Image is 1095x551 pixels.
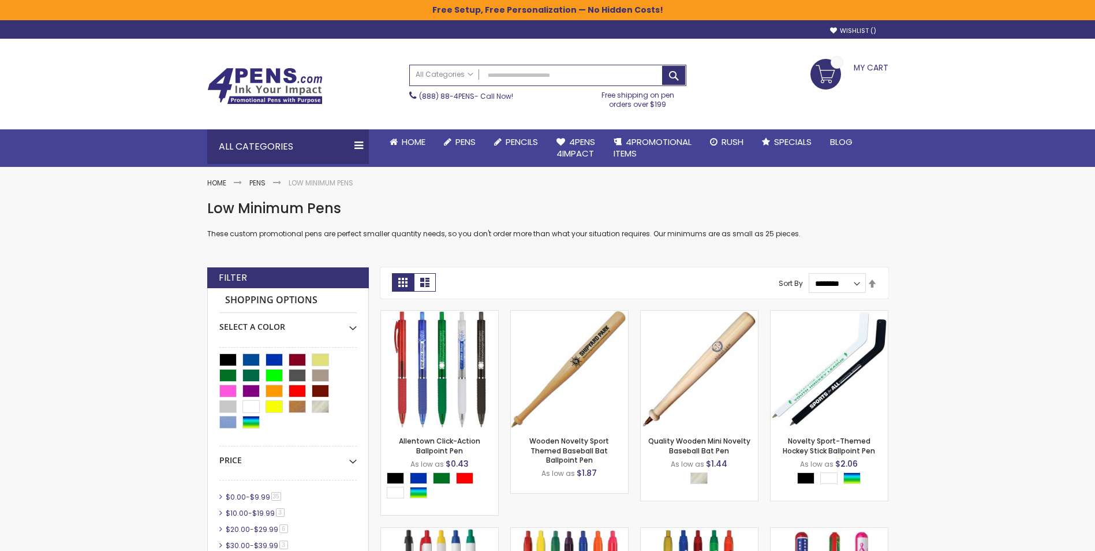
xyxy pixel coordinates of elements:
[410,459,444,469] span: As low as
[604,129,701,167] a: 4PROMOTIONALITEMS
[821,129,862,155] a: Blog
[402,136,425,148] span: Home
[771,527,888,537] a: Inspirations Jumbo Twist-Action Pen - Pre-Decorated Cap
[455,136,476,148] span: Pens
[387,472,404,484] div: Black
[387,472,498,501] div: Select A Color
[556,136,595,159] span: 4Pens 4impact
[722,136,743,148] span: Rush
[289,178,353,188] strong: Low Minimum Pens
[797,472,814,484] div: Black
[511,527,628,537] a: Monarch-T Translucent Wide Click Ballpoint Pen
[387,487,404,498] div: White
[279,541,288,549] span: 3
[830,27,876,35] a: Wishlist
[279,524,288,533] span: 6
[219,446,357,466] div: Price
[753,129,821,155] a: Specials
[416,70,473,79] span: All Categories
[250,492,270,502] span: $9.99
[226,524,250,534] span: $20.00
[399,436,480,455] a: Allentown Click-Action Ballpoint Pen
[223,541,292,550] a: $30.00-$39.993
[529,436,609,464] a: Wooden Novelty Sport Themed Baseball Bat Ballpoint Pen
[641,310,758,320] a: Quality Wooden Mini Novelty Baseball Bat Pen
[830,136,853,148] span: Blog
[614,136,692,159] span: 4PROMOTIONAL ITEMS
[392,273,414,292] strong: Grid
[207,129,369,164] div: All Categories
[690,472,713,487] div: Select A Color
[433,472,450,484] div: Green
[381,311,498,428] img: Allentown Click-Action Ballpoint Pen
[410,65,479,84] a: All Categories
[690,472,708,484] div: Natural Wood
[589,86,686,109] div: Free shipping on pen orders over $199
[774,136,812,148] span: Specials
[511,310,628,320] a: Wooden Novelty Sport Themed Baseball Bat Ballpoint Pen
[835,458,858,470] span: $2.06
[419,91,474,101] a: (888) 88-4PENS
[435,129,485,155] a: Pens
[223,524,292,534] a: $20.00-$29.996
[207,199,888,218] h1: Low Minimum Pens
[207,68,323,105] img: 4Pens Custom Pens and Promotional Products
[226,492,246,502] span: $0.00
[779,278,803,288] label: Sort By
[380,129,435,155] a: Home
[252,508,275,518] span: $19.99
[641,311,758,428] img: Quality Wooden Mini Novelty Baseball Bat Pen
[223,492,285,502] a: $0.00-$9.9935
[641,527,758,537] a: Monarch-TG Translucent Grip Wide Click Ballpoint Pen
[541,468,575,478] span: As low as
[254,541,278,550] span: $39.99
[410,472,427,484] div: Blue
[223,508,289,518] a: $10.00-$19.993
[207,199,888,239] div: These custom promotional pens are perfect smaller quantity needs, so you don't order more than wh...
[511,311,628,428] img: Wooden Novelty Sport Themed Baseball Bat Ballpoint Pen
[648,436,750,455] a: Quality Wooden Mini Novelty Baseball Bat Pen
[226,541,250,550] span: $30.00
[456,472,473,484] div: Red
[577,467,597,479] span: $1.87
[706,458,727,470] span: $1.44
[219,288,357,313] strong: Shopping Options
[446,458,469,470] span: $0.43
[381,527,498,537] a: Monarch-G Grip Wide Click Ballpoint Pen - White Body
[506,136,538,148] span: Pencils
[276,508,285,517] span: 3
[671,459,704,469] span: As low as
[271,492,281,501] span: 35
[701,129,753,155] a: Rush
[419,91,513,101] span: - Call Now!
[843,472,861,484] div: Assorted
[254,524,278,534] span: $29.99
[800,459,834,469] span: As low as
[219,313,357,333] div: Select A Color
[783,436,875,455] a: Novelty Sport-Themed Hockey Stick Ballpoint Pen
[410,487,427,498] div: Assorted
[226,508,248,518] span: $10.00
[820,472,838,484] div: White
[485,129,547,155] a: Pencils
[381,310,498,320] a: Allentown Click-Action Ballpoint Pen
[771,310,888,320] a: Novelty Sport-Themed Hockey Stick Ballpoint Pen
[771,311,888,428] img: Novelty Sport-Themed Hockey Stick Ballpoint Pen
[207,178,226,188] a: Home
[249,178,266,188] a: Pens
[797,472,866,487] div: Select A Color
[547,129,604,167] a: 4Pens4impact
[219,271,247,284] strong: Filter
